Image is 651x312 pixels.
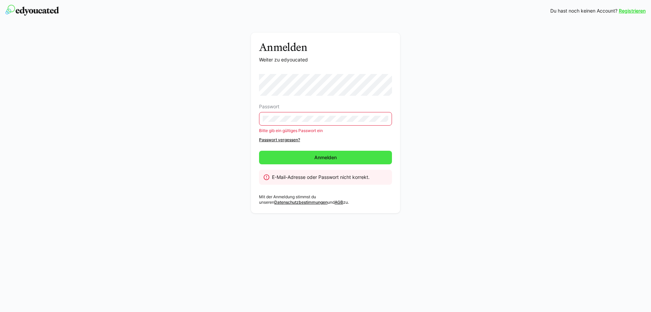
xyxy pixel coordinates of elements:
[5,5,59,16] img: edyoucated
[259,194,392,205] p: Mit der Anmeldung stimmst du unseren und zu.
[259,41,392,54] h3: Anmelden
[259,137,392,143] a: Passwort vergessen?
[259,151,392,164] button: Anmelden
[313,154,338,161] span: Anmelden
[619,7,646,14] a: Registrieren
[274,200,328,205] a: Datenschutzbestimmungen
[335,200,343,205] a: AGB
[272,174,387,181] div: E-Mail-Adresse oder Passwort nicht korrekt.
[550,7,617,14] span: Du hast noch keinen Account?
[259,104,279,109] span: Passwort
[259,128,323,133] span: Bitte gib ein gültiges Passwort ein
[259,56,392,63] p: Weiter zu edyoucated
